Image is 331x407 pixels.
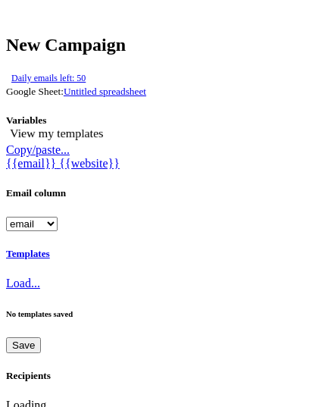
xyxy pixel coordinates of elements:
div: View my templates [10,127,103,140]
button: Save [6,337,41,353]
a: Templates [6,248,50,259]
a: Load... [6,277,40,290]
h5: Recipients [6,370,325,382]
h5: Email column [6,187,325,199]
h5: Variables [6,114,325,127]
h2: New Campaign [6,35,325,55]
a: Untitled spreadsheet [64,86,146,97]
h6: No templates saved [6,309,325,318]
a: Daily emails left: 50 [6,72,91,83]
a: {{website}} [59,157,120,170]
small: Google Sheet: [6,86,146,97]
span: Daily emails left: 50 [6,69,91,87]
a: {{email}} [6,157,59,170]
a: Copy/paste... [6,143,70,156]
